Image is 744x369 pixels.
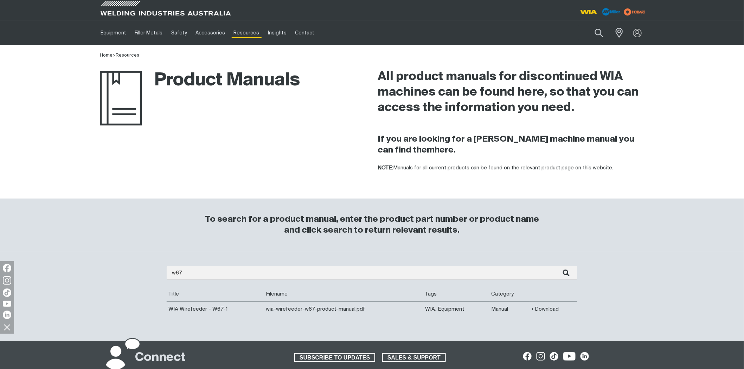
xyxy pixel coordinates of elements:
[202,214,542,236] h3: To search for a product manual, enter the product part number or product name and click search to...
[382,353,446,362] a: SALES & SUPPORT
[622,7,648,17] img: miller
[96,21,130,45] a: Equipment
[3,311,11,319] img: LinkedIn
[3,276,11,285] img: Instagram
[378,165,393,170] strong: NOTE:
[587,25,611,41] button: Search products
[1,321,13,333] img: hide socials
[3,289,11,297] img: TikTok
[100,53,113,58] a: Home
[96,21,510,45] nav: Main
[100,69,300,92] h1: Product Manuals
[3,264,11,272] img: Facebook
[291,21,319,45] a: Contact
[489,302,530,316] td: Manual
[295,353,374,362] span: SUBSCRIBE TO UPDATES
[435,146,456,154] a: here.
[264,21,291,45] a: Insights
[113,53,116,58] span: >
[294,353,375,362] a: SUBSCRIBE TO UPDATES
[167,287,264,302] th: Title
[378,69,644,116] h2: All product manuals for discontinued WIA machines can be found here, so that you can access the i...
[230,21,264,45] a: Resources
[3,301,11,307] img: YouTube
[167,21,191,45] a: Safety
[116,53,139,58] a: Resources
[264,302,424,316] td: wia-wirefeeder-w67-product-manual.pdf
[264,287,424,302] th: Filename
[135,350,186,365] h2: Connect
[424,302,490,316] td: WIA, Equipment
[489,287,530,302] th: Category
[424,287,490,302] th: Tags
[191,21,229,45] a: Accessories
[378,164,644,172] p: Manuals for all current products can be found on the relevant product page on this website.
[167,266,577,280] input: Enter search...
[532,305,559,313] a: Download
[167,302,264,316] td: WIA Wirefeeder - W67-1
[578,25,611,41] input: Product name or item number...
[378,135,635,154] strong: If you are looking for a [PERSON_NAME] machine manual you can find them
[130,21,167,45] a: Filler Metals
[383,353,445,362] span: SALES & SUPPORT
